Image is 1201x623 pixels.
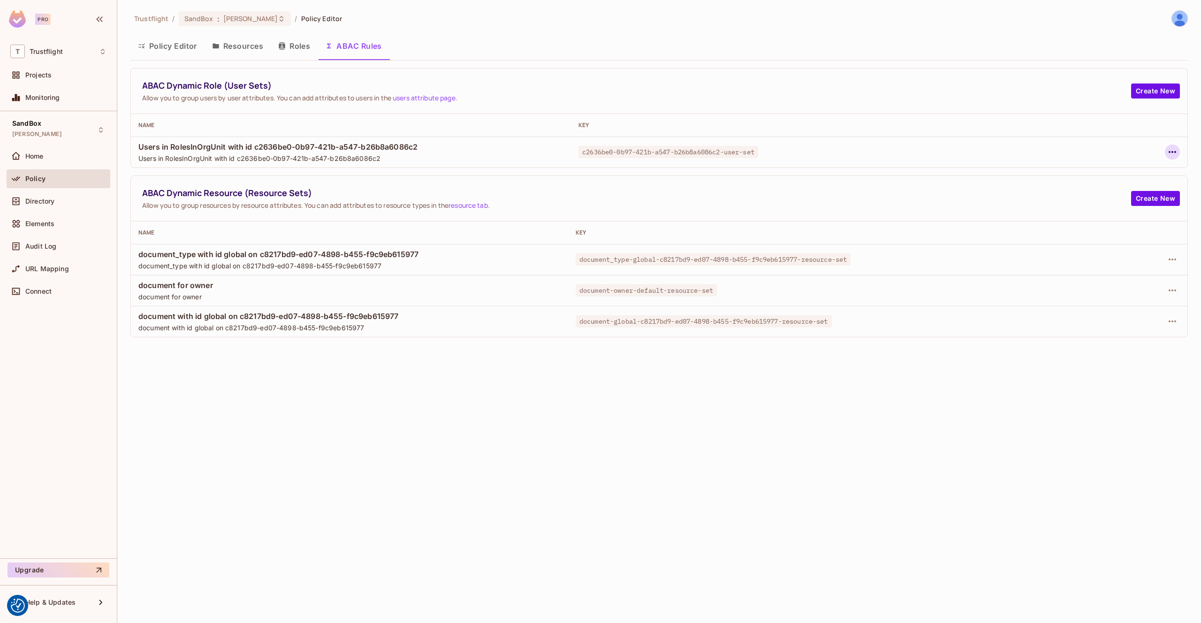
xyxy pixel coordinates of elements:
[578,146,758,158] span: c2636be0-0b97-421b-a547-b26b8a6086c2-user-set
[138,249,561,259] span: document_type with id global on c8217bd9-ed07-4898-b455-f9c9eb615977
[12,120,41,127] span: SandBox
[35,14,51,25] div: Pro
[25,198,54,205] span: Directory
[25,599,76,606] span: Help & Updates
[25,152,44,160] span: Home
[25,265,69,273] span: URL Mapping
[271,34,318,58] button: Roles
[142,80,1131,91] span: ABAC Dynamic Role (User Sets)
[295,14,297,23] li: /
[25,71,52,79] span: Projects
[134,14,168,23] span: the active workspace
[138,280,561,290] span: document for owner
[10,45,25,58] span: T
[576,284,717,296] span: document-owner-default-resource-set
[138,154,563,163] span: Users in RolesInOrgUnit with id c2636be0-0b97-421b-a547-b26b8a6086c2
[25,175,46,182] span: Policy
[172,14,175,23] li: /
[393,93,456,102] a: users attribute page
[11,599,25,613] img: Revisit consent button
[130,34,205,58] button: Policy Editor
[138,229,561,236] div: Name
[9,10,26,28] img: SReyMgAAAABJRU5ErkJggg==
[8,562,109,577] button: Upgrade
[448,201,488,210] a: resource tab
[576,253,851,266] span: document_type-global-c8217bd9-ed07-4898-b455-f9c9eb615977-resource-set
[223,14,278,23] span: [PERSON_NAME]
[301,14,342,23] span: Policy Editor
[1172,11,1187,26] img: James Duncan
[142,201,1131,210] span: Allow you to group resources by resource attributes. You can add attributes to resource types in ...
[25,243,56,250] span: Audit Log
[205,34,271,58] button: Resources
[138,311,561,321] span: document with id global on c8217bd9-ed07-4898-b455-f9c9eb615977
[30,48,63,55] span: Workspace: Trustflight
[138,261,561,270] span: document_type with id global on c8217bd9-ed07-4898-b455-f9c9eb615977
[318,34,389,58] button: ABAC Rules
[184,14,213,23] span: SandBox
[138,142,563,152] span: Users in RolesInOrgUnit with id c2636be0-0b97-421b-a547-b26b8a6086c2
[1131,84,1180,99] button: Create New
[11,599,25,613] button: Consent Preferences
[1131,191,1180,206] button: Create New
[12,130,62,138] span: [PERSON_NAME]
[138,122,563,129] div: Name
[142,187,1131,199] span: ABAC Dynamic Resource (Resource Sets)
[25,288,52,295] span: Connect
[25,220,54,228] span: Elements
[576,315,832,327] span: document-global-c8217bd9-ed07-4898-b455-f9c9eb615977-resource-set
[138,292,561,301] span: document for owner
[138,323,561,332] span: document with id global on c8217bd9-ed07-4898-b455-f9c9eb615977
[578,122,996,129] div: Key
[142,93,1131,102] span: Allow you to group users by user attributes. You can add attributes to users in the .
[217,15,220,23] span: :
[576,229,998,236] div: Key
[25,94,60,101] span: Monitoring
